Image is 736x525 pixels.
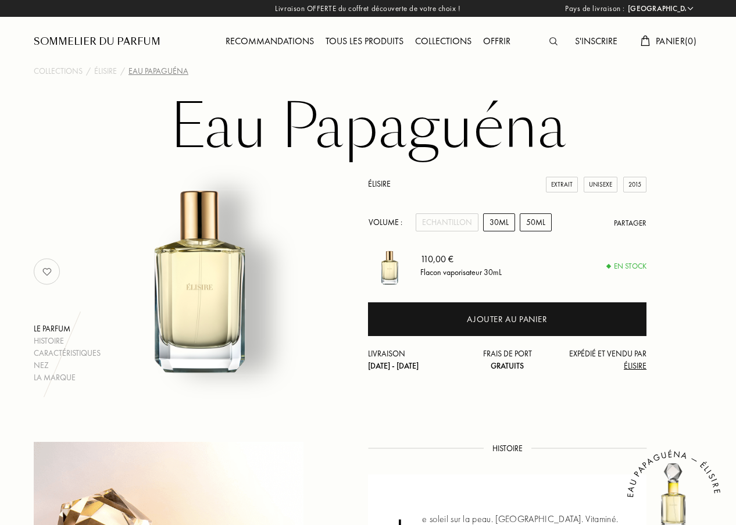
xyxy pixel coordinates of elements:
[120,65,125,77] div: /
[35,260,59,283] img: no_like_p.png
[553,348,646,372] div: Expédié et vendu par
[409,35,477,47] a: Collections
[220,35,320,47] a: Recommandations
[220,34,320,49] div: Recommandations
[569,35,623,47] a: S'inscrire
[368,348,461,372] div: Livraison
[520,213,552,231] div: 50mL
[34,335,101,347] div: Histoire
[549,37,558,45] img: search_icn.svg
[368,243,412,287] img: Eau Papaguéna Élisire
[409,34,477,49] div: Collections
[368,360,419,371] span: [DATE] - [DATE]
[368,178,391,189] a: Élisire
[477,34,516,49] div: Offrir
[34,359,101,372] div: Nez
[320,34,409,49] div: Tous les produits
[34,323,101,335] div: Le parfum
[614,217,646,229] div: Partager
[656,35,696,47] span: Panier ( 0 )
[420,266,502,278] div: Flacon vaporisateur 30mL
[34,347,101,359] div: Caractéristiques
[584,177,617,192] div: Unisexe
[86,65,91,77] div: /
[624,360,646,371] span: Élisire
[546,177,578,192] div: Extrait
[34,35,160,49] a: Sommelier du Parfum
[34,372,101,384] div: La marque
[420,252,502,266] div: 110,00 €
[477,35,516,47] a: Offrir
[128,65,188,77] div: Eau Papaguéna
[94,65,117,77] a: Élisire
[368,213,409,231] div: Volume :
[569,34,623,49] div: S'inscrire
[641,35,650,46] img: cart.svg
[483,213,515,231] div: 30mL
[467,313,547,326] div: Ajouter au panier
[607,260,646,272] div: En stock
[83,148,319,384] img: Eau Papaguéna Élisire
[416,213,478,231] div: Echantillon
[491,360,524,371] span: Gratuits
[623,177,646,192] div: 2015
[77,95,659,159] h1: Eau Papaguéna
[34,65,83,77] a: Collections
[565,3,625,15] span: Pays de livraison :
[461,348,554,372] div: Frais de port
[320,35,409,47] a: Tous les produits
